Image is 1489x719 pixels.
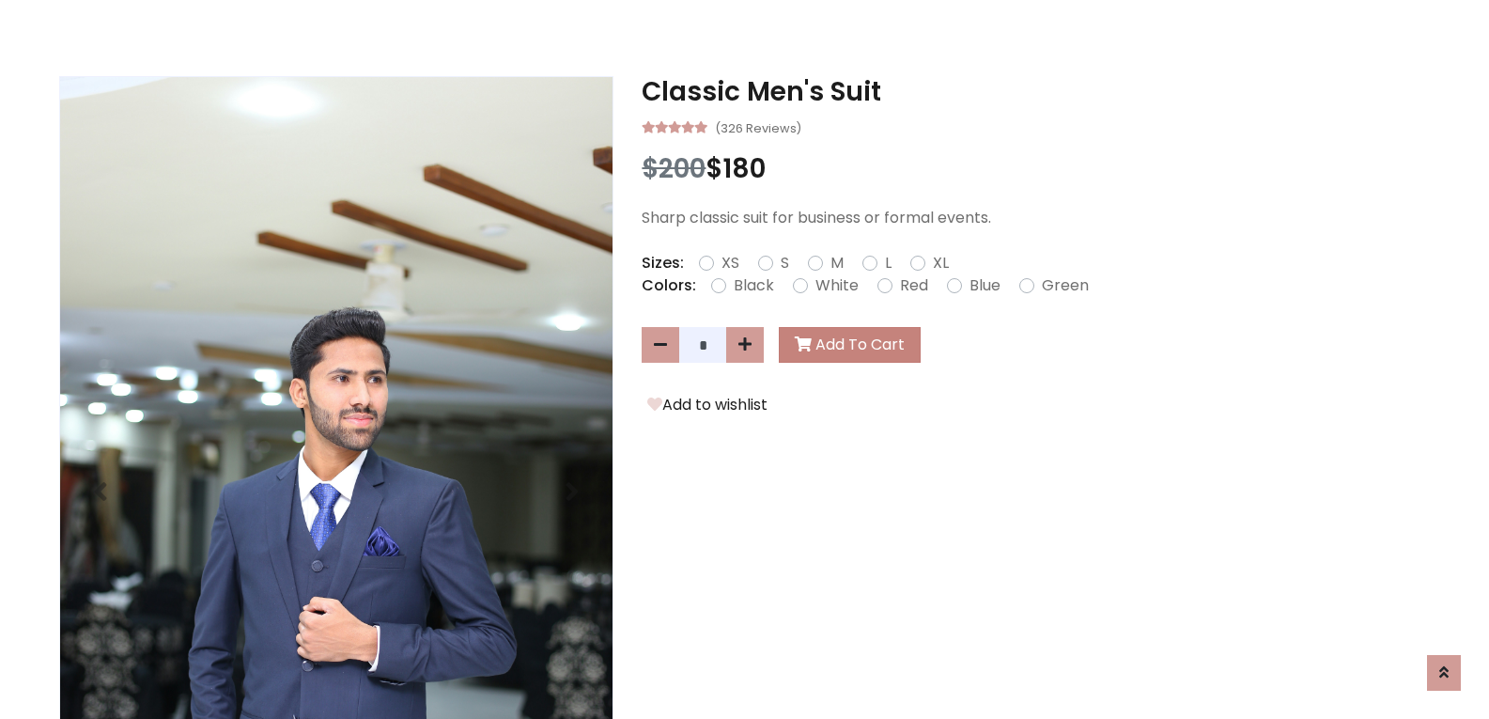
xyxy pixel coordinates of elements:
label: Blue [969,274,1000,297]
label: XS [721,252,739,274]
label: M [830,252,844,274]
label: L [885,252,892,274]
h3: Classic Men's Suit [642,76,1430,108]
p: Colors: [642,274,696,297]
span: 180 [722,150,766,187]
label: XL [933,252,949,274]
label: Red [900,274,928,297]
p: Sizes: [642,252,684,274]
label: Black [734,274,774,297]
button: Add To Cart [779,327,921,363]
h3: $ [642,153,1430,185]
button: Add to wishlist [642,393,773,417]
label: White [815,274,859,297]
span: $200 [642,150,706,187]
small: (326 Reviews) [715,116,801,138]
label: S [781,252,789,274]
p: Sharp classic suit for business or formal events. [642,207,1430,229]
label: Green [1042,274,1089,297]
